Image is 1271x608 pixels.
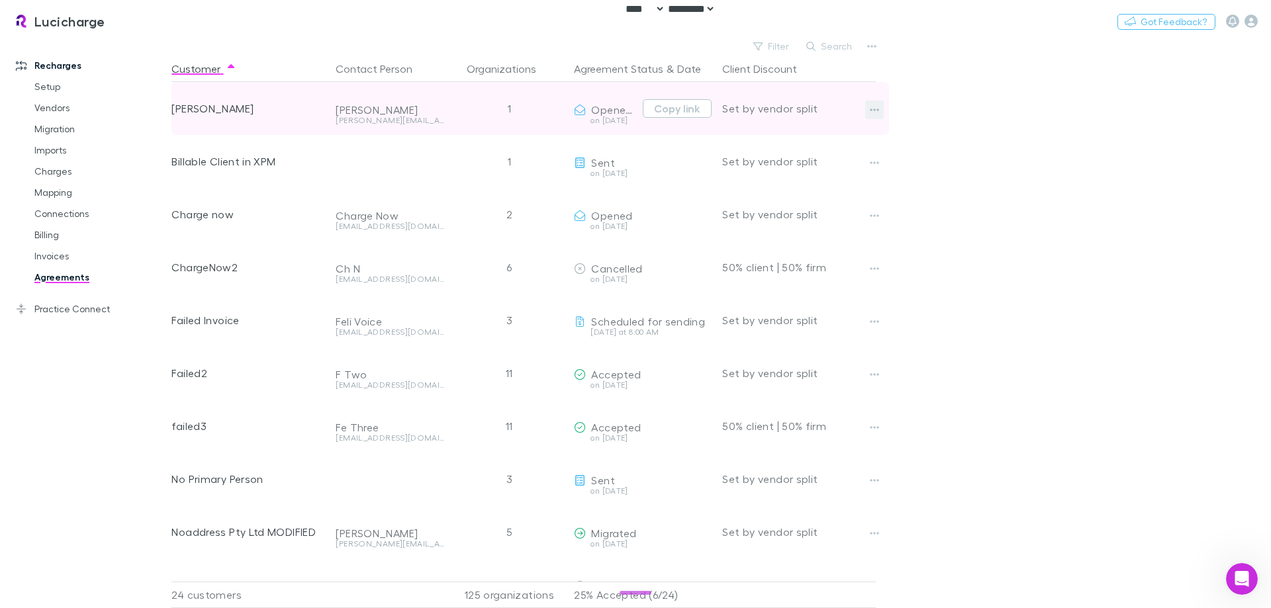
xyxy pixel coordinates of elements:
[13,13,29,29] img: Lucicharge's Logo
[800,38,860,54] button: Search
[591,368,641,380] span: Accepted
[3,298,179,320] a: Practice Connect
[336,540,444,548] div: [PERSON_NAME][EMAIL_ADDRESS][DOMAIN_NAME]
[449,453,569,505] div: 3
[27,265,222,279] div: Ask a question
[27,354,222,382] div: The purpose of Email Headers (CC & Reply-To) in Setup
[336,421,444,434] div: Fe Three
[591,156,614,169] span: Sent
[110,446,156,455] span: Messages
[171,347,325,400] div: Failed2
[192,21,218,48] img: Profile image for Alex
[449,505,569,558] div: 5
[21,267,179,288] a: Agreements
[574,582,712,607] p: 25% Accepted (6/24)
[574,540,712,548] div: on [DATE]
[171,188,325,241] div: Charge now
[171,82,325,135] div: [PERSON_NAME]
[26,139,238,161] p: How can I help?
[5,5,113,37] a: Lucicharge
[19,317,246,343] button: Search for help
[171,294,325,347] div: Failed Invoice
[722,241,876,294] div: 50% client | 50% firm
[27,392,222,406] div: Setup BECS/BACS Direct Debit on Stripe
[449,188,569,241] div: 2
[336,56,428,82] button: Contact Person
[3,55,179,76] a: Recharges
[591,421,641,433] span: Accepted
[21,118,179,140] a: Migration
[27,279,222,293] div: AI Agent and team can help
[336,381,444,389] div: [EMAIL_ADDRESS][DOMAIN_NAME]
[574,169,712,177] div: on [DATE]
[722,294,876,347] div: Set by vendor split
[21,161,179,182] a: Charges
[14,198,251,247] div: Profile image for RaiIf you still need assistance with anything, please let me know. Would you li...
[171,453,325,505] div: No Primary Person
[722,505,876,558] div: Set by vendor split
[59,222,73,236] div: Rai
[1226,563,1258,595] iframe: Intercom live chat
[29,446,59,455] span: Home
[21,140,179,161] a: Imports
[171,241,325,294] div: ChargeNow2
[336,580,444,593] div: [PERSON_NAME]
[171,400,325,453] div: failed3
[171,505,325,558] div: Noaddress Pty Ltd MODIFIED
[467,56,552,82] button: Organizations
[177,413,265,466] button: Help
[574,381,712,389] div: on [DATE]
[574,275,712,283] div: on [DATE]
[722,82,876,135] div: Set by vendor split
[1117,14,1215,30] button: Got Feedback?
[449,400,569,453] div: 11
[336,368,444,381] div: F Two
[591,527,636,539] span: Migrated
[171,56,236,82] button: Customer
[336,275,444,283] div: [EMAIL_ADDRESS][DOMAIN_NAME]
[13,254,252,304] div: Ask a questionAI Agent and team can help
[336,116,444,124] div: [PERSON_NAME][EMAIL_ADDRESS][DOMAIN_NAME]
[171,135,325,188] div: Billable Client in XPM
[21,182,179,203] a: Mapping
[26,94,238,139] p: Hi [PERSON_NAME] 👋
[21,203,179,224] a: Connections
[591,209,632,222] span: Opened
[336,209,444,222] div: Charge Now
[449,135,569,188] div: 1
[336,315,444,328] div: Feli Voice
[722,135,876,188] div: Set by vendor split
[76,222,113,236] div: • [DATE]
[59,210,705,220] span: If you still need assistance with anything, please let me know. Would you like to provide more de...
[449,294,569,347] div: 3
[574,222,712,230] div: on [DATE]
[591,580,642,592] span: Cancelled
[13,178,252,247] div: Recent messageProfile image for RaiIf you still need assistance with anything, please let me know...
[722,347,876,400] div: Set by vendor split
[336,434,444,442] div: [EMAIL_ADDRESS][DOMAIN_NAME]
[21,245,179,267] a: Invoices
[449,241,569,294] div: 6
[34,13,105,29] h3: Lucicharge
[26,25,99,46] img: logo
[27,189,238,203] div: Recent message
[574,328,712,336] div: [DATE] at 8:00 AM
[27,209,54,236] img: Profile image for Rai
[591,474,614,486] span: Sent
[336,222,444,230] div: [EMAIL_ADDRESS][DOMAIN_NAME]
[747,38,797,54] button: Filter
[449,347,569,400] div: 11
[591,103,674,116] span: Opened (by link)
[88,413,176,466] button: Messages
[27,324,107,337] span: Search for help
[336,103,444,116] div: [PERSON_NAME]
[591,262,642,275] span: Cancelled
[336,262,444,275] div: Ch N
[449,82,569,135] div: 1
[21,224,179,245] a: Billing
[19,387,246,412] div: Setup BECS/BACS Direct Debit on Stripe
[574,116,637,124] div: on [DATE]
[228,21,252,45] div: Close
[722,188,876,241] div: Set by vendor split
[722,453,876,505] div: Set by vendor split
